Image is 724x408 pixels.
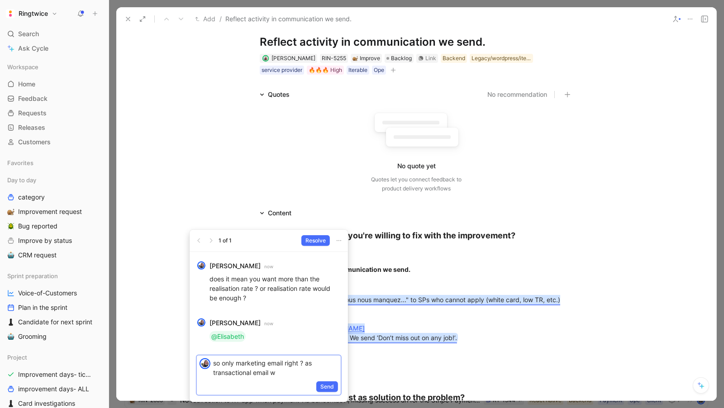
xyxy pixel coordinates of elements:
[320,382,334,391] span: Send
[213,358,338,377] p: so only marketing email right ? as transactional email w
[210,261,261,271] strong: [PERSON_NAME]
[198,262,205,269] img: avatar
[264,319,273,327] small: now
[264,262,273,270] small: now
[200,359,210,368] img: avatar
[305,236,326,245] span: Resolve
[210,318,261,328] strong: [PERSON_NAME]
[211,331,244,342] div: @Elisabeth
[210,274,341,303] p: does it mean you want more than the realisation rate ? or realisation rate would be enough ?
[198,319,205,326] img: avatar
[301,235,330,246] button: Resolve
[316,381,338,392] button: Send
[219,236,232,245] div: 1 of 1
